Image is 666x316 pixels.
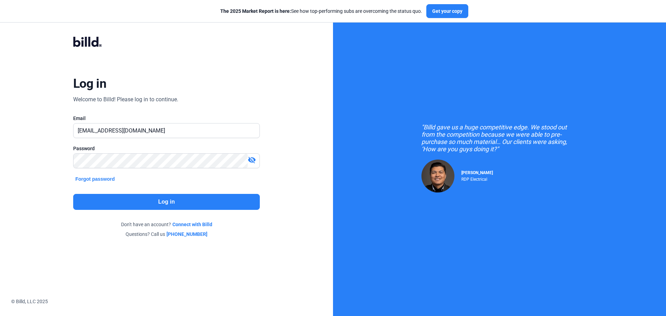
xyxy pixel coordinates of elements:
[421,123,578,153] div: "Billd gave us a huge competitive edge. We stood out from the competition because we were able to...
[73,115,260,122] div: Email
[426,4,468,18] button: Get your copy
[172,221,212,228] a: Connect with Billd
[73,175,117,183] button: Forgot password
[220,8,422,15] div: See how top-performing subs are overcoming the status quo.
[220,8,291,14] span: The 2025 Market Report is here:
[166,231,207,238] a: [PHONE_NUMBER]
[73,194,260,210] button: Log in
[248,156,256,164] mat-icon: visibility_off
[421,160,454,193] img: Raul Pacheco
[73,95,178,104] div: Welcome to Billd! Please log in to continue.
[73,76,106,91] div: Log in
[73,145,260,152] div: Password
[461,170,493,175] span: [PERSON_NAME]
[461,175,493,182] div: RDP Electrical
[73,231,260,238] div: Questions? Call us
[73,221,260,228] div: Don't have an account?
